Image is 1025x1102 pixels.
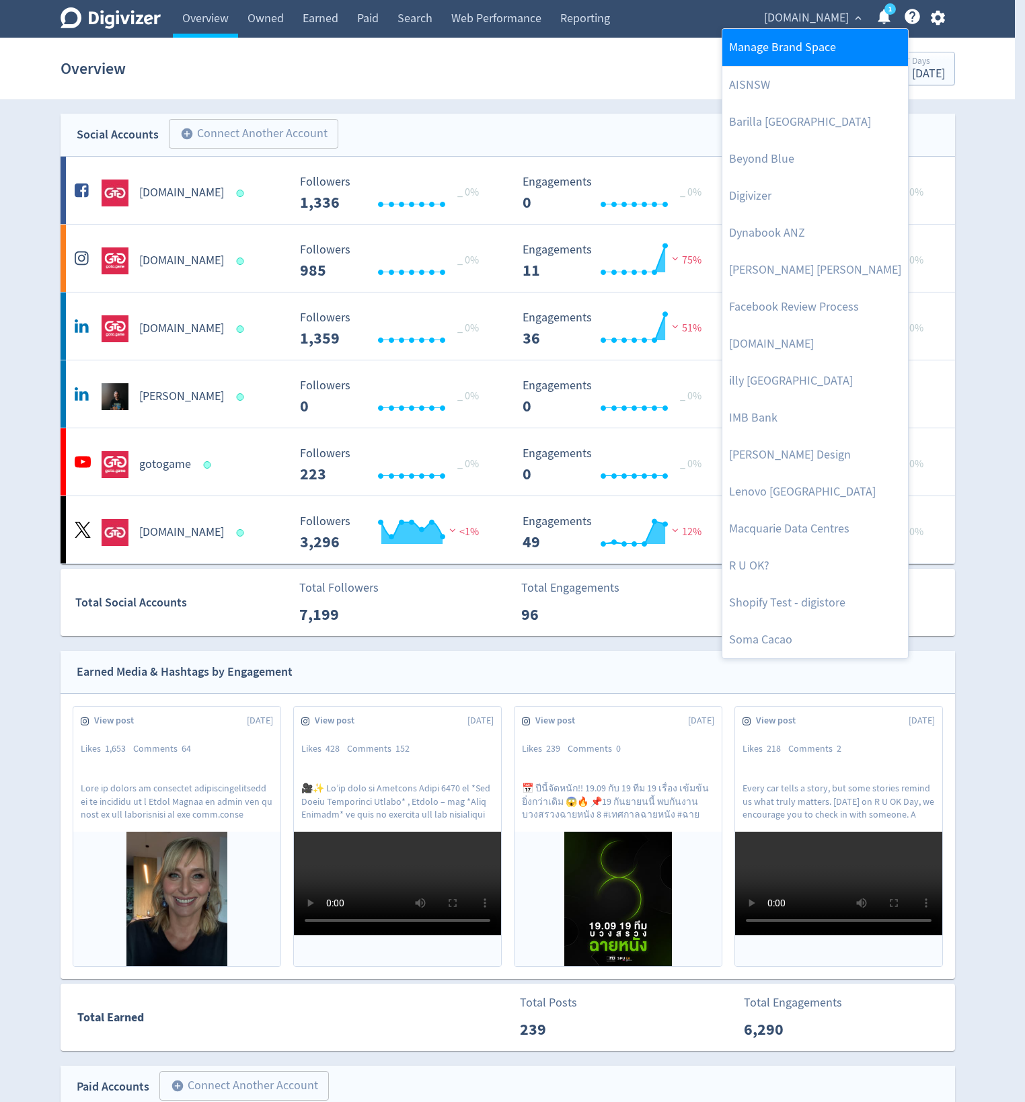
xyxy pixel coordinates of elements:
[722,621,908,658] a: Soma Cacao
[722,473,908,510] a: Lenovo [GEOGRAPHIC_DATA]
[722,29,908,66] a: Manage Brand Space
[722,288,908,325] a: Facebook Review Process
[722,584,908,621] a: Shopify Test - digistore
[722,251,908,288] a: [PERSON_NAME] [PERSON_NAME]
[722,104,908,141] a: Barilla [GEOGRAPHIC_DATA]
[722,325,908,362] a: [DOMAIN_NAME]
[722,399,908,436] a: IMB Bank
[722,510,908,547] a: Macquarie Data Centres
[722,362,908,399] a: illy [GEOGRAPHIC_DATA]
[722,214,908,251] a: Dynabook ANZ
[722,547,908,584] a: R U OK?
[722,67,908,104] a: AISNSW
[722,141,908,178] a: Beyond Blue
[722,178,908,214] a: Digivizer
[722,436,908,473] a: [PERSON_NAME] Design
